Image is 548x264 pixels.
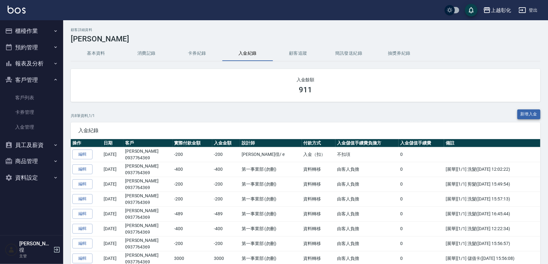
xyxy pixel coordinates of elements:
td: 入金（扣） [302,147,336,162]
button: 卡券紀錄 [172,46,222,61]
p: 0937764369 [125,169,171,176]
td: -200 [173,192,212,206]
td: [展華][1/1] 剪髮([DATE] 15:49:54) [444,177,540,192]
td: [DATE] [102,162,123,177]
td: [展華][1/1] 洗髮([DATE] 16:45:44) [444,206,540,221]
td: 資料轉移 [302,206,336,221]
div: 上越彰化 [491,6,511,14]
button: 抽獎券紀錄 [374,46,425,61]
td: -200 [212,177,240,192]
td: -400 [212,162,240,177]
button: save [465,4,478,16]
img: Logo [8,6,26,14]
h3: 911 [299,85,312,94]
td: -400 [173,162,212,177]
td: [PERSON_NAME]徨 / e [240,147,302,162]
td: -400 [173,221,212,236]
a: 編輯 [72,164,93,174]
td: 由客人負擔 [335,221,399,236]
td: [PERSON_NAME] [123,162,173,177]
td: 0 [399,177,444,192]
p: 0937764369 [125,214,171,221]
td: 0 [399,236,444,251]
td: 0 [399,221,444,236]
p: 共 8 筆資料, 1 / 1 [71,113,95,119]
td: 0 [399,162,444,177]
td: [PERSON_NAME] [123,147,173,162]
td: 由客人負擔 [335,162,399,177]
td: [展華][1/1] 洗髮([DATE] 12:22:34) [444,221,540,236]
a: 編輯 [72,194,93,204]
button: 客戶管理 [3,72,61,88]
th: 操作 [71,139,102,147]
button: 商品管理 [3,153,61,169]
td: [展華][1/1] 洗髮([DATE] 12:02:22) [444,162,540,177]
td: [PERSON_NAME] [123,221,173,236]
p: 0937764369 [125,184,171,191]
td: 第一事業部 (勿刪) [240,177,302,192]
th: 客戶 [123,139,173,147]
td: -200 [212,192,240,206]
td: -200 [173,177,212,192]
a: 編輯 [72,254,93,263]
td: [PERSON_NAME] [123,206,173,221]
td: 資料轉移 [302,177,336,192]
button: 預約管理 [3,39,61,56]
h2: 顧客詳細資料 [71,28,540,32]
td: [PERSON_NAME] [123,192,173,206]
button: 員工及薪資 [3,137,61,153]
td: 第一事業部 (勿刪) [240,206,302,221]
button: 新增入金 [517,109,541,119]
td: 0 [399,206,444,221]
button: 櫃檯作業 [3,23,61,39]
h3: [PERSON_NAME] [71,34,540,43]
th: 日期 [102,139,123,147]
img: Person [5,243,18,256]
p: 0937764369 [125,199,171,206]
td: -200 [212,147,240,162]
td: 不扣項 [335,147,399,162]
td: 第一事業部 (勿刪) [240,192,302,206]
td: 0 [399,147,444,162]
td: [DATE] [102,206,123,221]
td: -489 [212,206,240,221]
p: 主管 [19,253,51,259]
a: 編輯 [72,209,93,219]
td: 第一事業部 (勿刪) [240,236,302,251]
td: 由客人負擔 [335,206,399,221]
span: 入金紀錄 [78,127,533,134]
h5: [PERSON_NAME]徨 [19,241,51,253]
td: 資料轉移 [302,221,336,236]
td: 由客人負擔 [335,192,399,206]
th: 入金儲值手續費負擔方 [335,139,399,147]
th: 備註 [444,139,540,147]
td: [DATE] [102,221,123,236]
p: 0937764369 [125,155,171,161]
a: 編輯 [72,179,93,189]
td: 資料轉移 [302,192,336,206]
td: 第一事業部 (勿刪) [240,162,302,177]
th: 入金金額 [212,139,240,147]
td: [PERSON_NAME] [123,177,173,192]
button: 報表及分析 [3,55,61,72]
td: [展華][1/1] 洗髮([DATE] 15:56:57) [444,236,540,251]
button: 入金紀錄 [222,46,273,61]
td: -489 [173,206,212,221]
button: 登出 [516,4,540,16]
th: 入金儲值手續費 [399,139,444,147]
a: 入金管理 [3,120,61,134]
td: [DATE] [102,236,123,251]
a: 卡券管理 [3,105,61,120]
button: 消費記錄 [121,46,172,61]
td: [PERSON_NAME] [123,236,173,251]
p: 0937764369 [125,229,171,236]
button: 簡訊發送紀錄 [323,46,374,61]
th: 設計師 [240,139,302,147]
td: -200 [212,236,240,251]
td: 資料轉移 [302,162,336,177]
td: 由客人負擔 [335,236,399,251]
h2: 入金餘額 [78,77,533,83]
td: 由客人負擔 [335,177,399,192]
a: 編輯 [72,239,93,249]
button: 顧客追蹤 [273,46,323,61]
